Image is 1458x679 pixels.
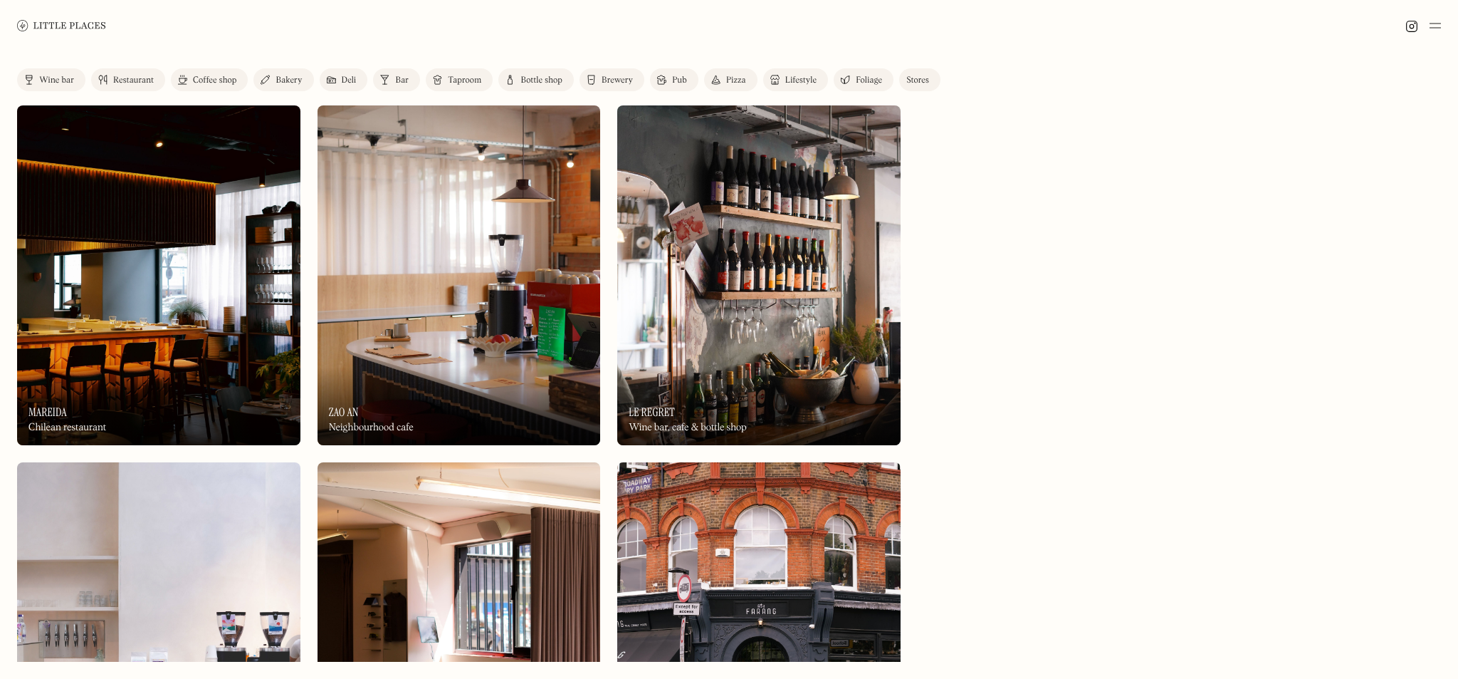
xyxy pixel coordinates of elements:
div: Lifestyle [785,76,817,85]
a: MareidaMareidaMareidaChilean restaurant [17,105,300,445]
a: Coffee shop [171,68,248,91]
a: Deli [320,68,368,91]
div: Wine bar, cafe & bottle shop [629,422,746,434]
div: Brewery [602,76,633,85]
div: Pizza [726,76,746,85]
a: Brewery [579,68,644,91]
div: Pub [672,76,687,85]
a: Pizza [704,68,757,91]
h3: Le Regret [629,405,674,419]
div: Wine bar [39,76,74,85]
a: Wine bar [17,68,85,91]
a: Le RegretLe RegretLe RegretWine bar, cafe & bottle shop [617,105,901,445]
div: Restaurant [113,76,154,85]
a: Lifestyle [763,68,828,91]
div: Taproom [448,76,481,85]
div: Chilean restaurant [28,422,106,434]
img: Mareida [17,105,300,445]
a: Restaurant [91,68,165,91]
div: Bar [395,76,409,85]
div: Bakery [276,76,302,85]
a: Taproom [426,68,493,91]
div: Bottle shop [520,76,562,85]
img: Zao An [318,105,601,445]
div: Stores [906,76,929,85]
a: Zao AnZao AnZao AnNeighbourhood cafe [318,105,601,445]
a: Foliage [834,68,893,91]
h3: Mareida [28,405,67,419]
img: Le Regret [617,105,901,445]
a: Bar [373,68,420,91]
div: Foliage [856,76,882,85]
a: Bottle shop [498,68,574,91]
a: Pub [650,68,698,91]
h3: Zao An [329,405,359,419]
a: Stores [899,68,940,91]
a: Bakery [253,68,313,91]
div: Neighbourhood cafe [329,422,414,434]
div: Deli [342,76,357,85]
div: Coffee shop [193,76,236,85]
